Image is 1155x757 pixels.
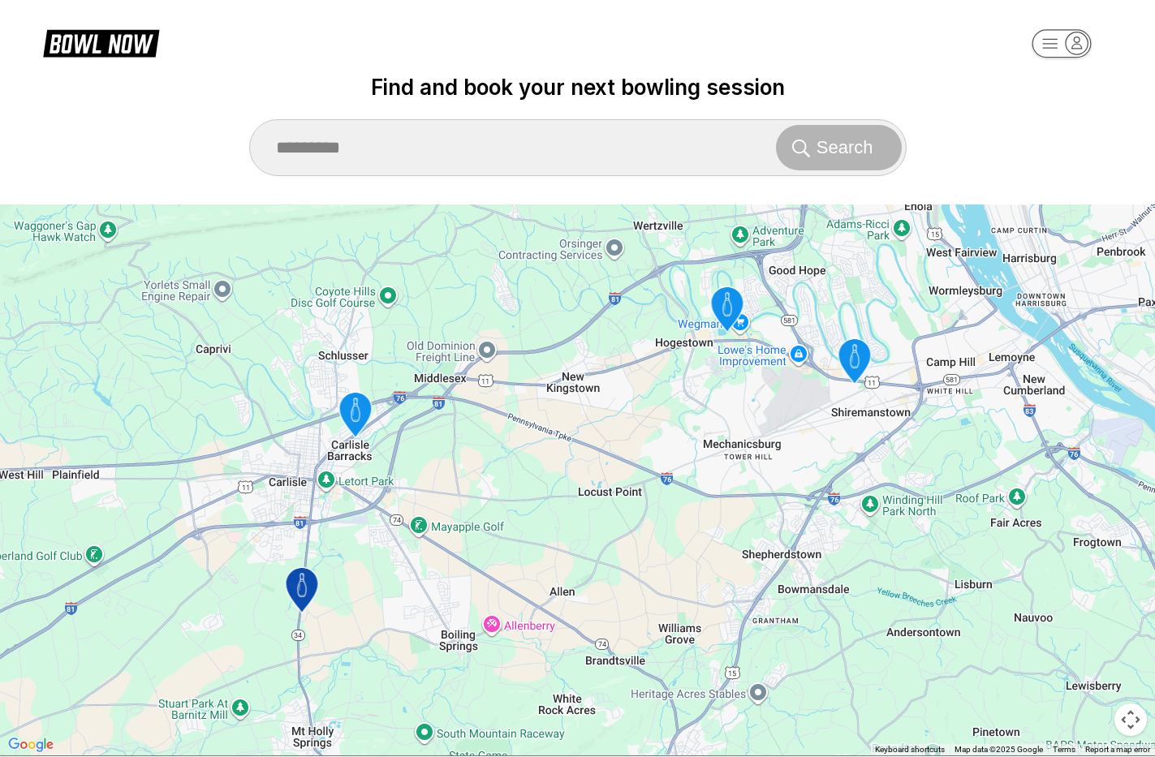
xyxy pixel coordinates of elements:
[700,282,754,339] gmp-advanced-marker: ABC West Lanes and Lounge
[827,334,881,391] gmp-advanced-marker: Trindle Bowl
[875,744,945,755] button: Keyboard shortcuts
[1053,745,1075,754] a: Terms (opens in new tab)
[274,563,329,620] gmp-advanced-marker: Midway Bowling - Carlisle
[1114,703,1147,736] button: Map camera controls
[1085,745,1150,754] a: Report a map error
[328,388,382,445] gmp-advanced-marker: Strike Zone Bowling Center
[4,734,58,755] img: Google
[4,734,58,755] a: Open this area in Google Maps (opens a new window)
[955,745,1043,754] span: Map data ©2025 Google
